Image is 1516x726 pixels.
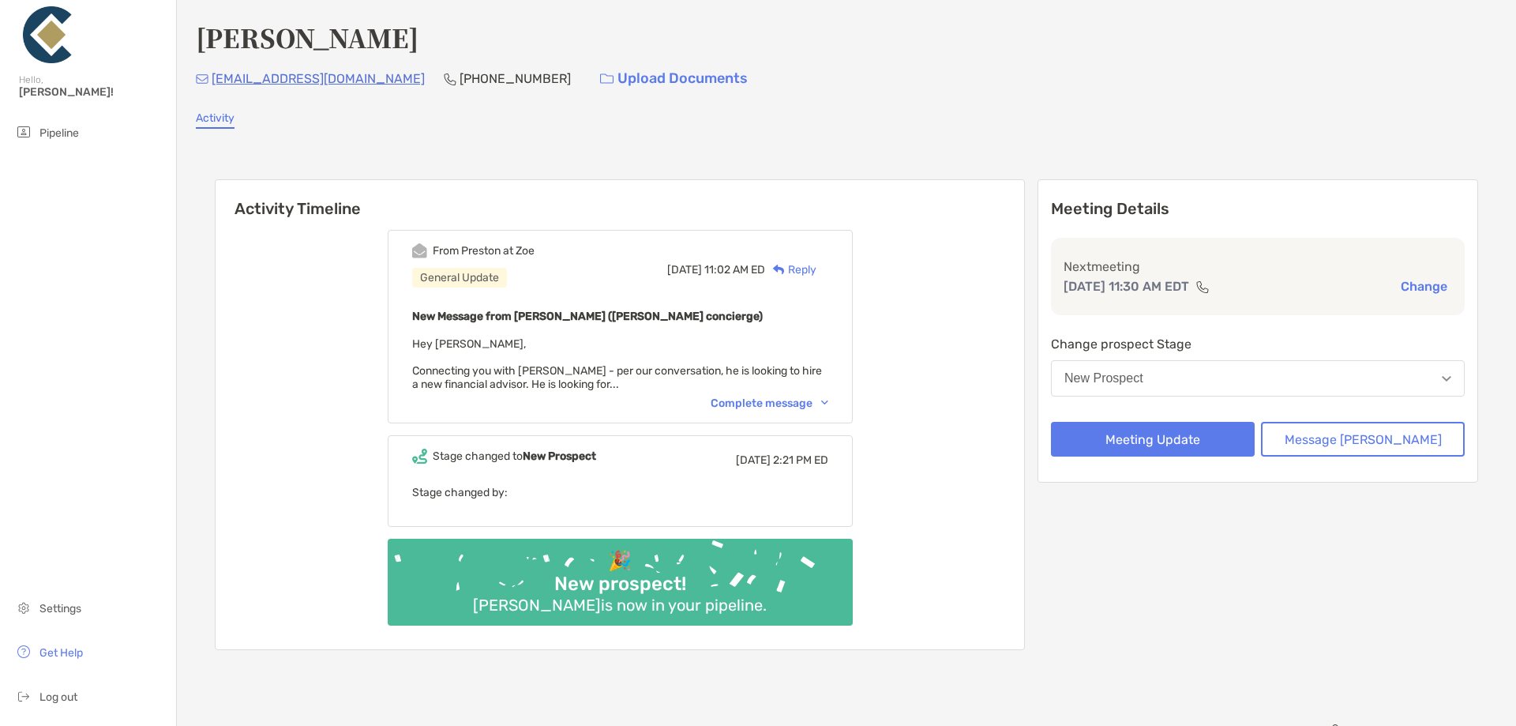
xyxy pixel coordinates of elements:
div: Complete message [711,397,828,410]
img: Confetti [388,539,853,612]
div: [PERSON_NAME] is now in your pipeline. [467,596,773,615]
span: [DATE] [667,263,702,276]
h6: Activity Timeline [216,180,1024,218]
span: 11:02 AM ED [704,263,765,276]
p: [DATE] 11:30 AM EDT [1064,276,1189,296]
a: Upload Documents [590,62,758,96]
img: pipeline icon [14,122,33,141]
b: New Prospect [523,450,596,463]
img: get-help icon [14,642,33,661]
div: Stage changed to [433,450,596,463]
button: New Prospect [1051,360,1465,397]
p: Change prospect Stage [1051,334,1465,354]
img: settings icon [14,598,33,617]
img: Zoe Logo [19,6,76,63]
p: Meeting Details [1051,199,1465,219]
p: Stage changed by: [412,483,828,502]
img: Email Icon [196,74,208,84]
img: Open dropdown arrow [1442,376,1451,382]
span: Hey [PERSON_NAME], Connecting you with [PERSON_NAME] - per our conversation, he is looking to hir... [412,337,822,391]
img: Event icon [412,449,427,464]
img: Phone Icon [444,73,456,85]
div: From Preston at Zoe [433,244,535,258]
button: Change [1396,278,1452,295]
button: Meeting Update [1051,422,1255,457]
a: Activity [196,111,235,129]
img: button icon [600,73,614,85]
div: Reply [765,261,816,278]
img: logout icon [14,687,33,705]
button: Message [PERSON_NAME] [1261,422,1465,457]
div: General Update [412,268,507,288]
p: Next meeting [1064,257,1452,276]
img: communication type [1195,280,1210,293]
div: New prospect! [548,573,692,596]
img: Chevron icon [821,401,828,405]
img: Reply icon [773,265,785,275]
span: Pipeline [39,126,79,140]
p: [PHONE_NUMBER] [460,69,571,88]
b: New Message from [PERSON_NAME] ([PERSON_NAME] concierge) [412,310,763,323]
h4: [PERSON_NAME] [196,19,418,55]
span: Get Help [39,646,83,660]
img: Event icon [412,243,427,258]
p: [EMAIL_ADDRESS][DOMAIN_NAME] [212,69,425,88]
span: 2:21 PM ED [773,453,828,467]
div: 🎉 [602,550,638,573]
span: Log out [39,690,77,704]
span: [PERSON_NAME]! [19,85,167,99]
span: Settings [39,602,81,615]
div: New Prospect [1064,371,1143,386]
span: [DATE] [736,453,771,467]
